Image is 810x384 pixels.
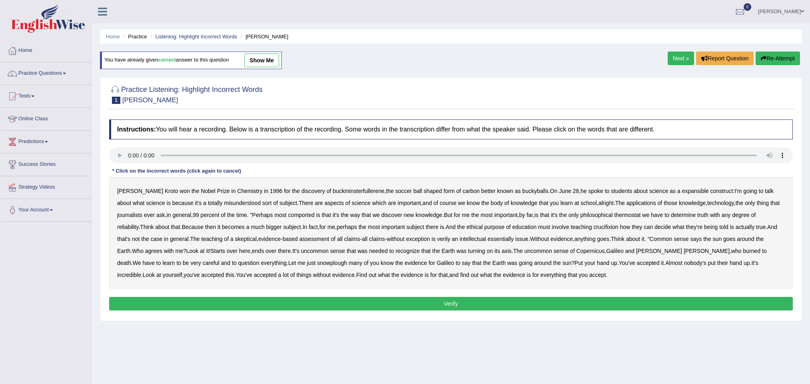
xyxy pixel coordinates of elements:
b: alright [599,200,614,206]
b: around [737,236,754,242]
b: sun [713,236,722,242]
b: sense [674,236,688,242]
b: better [481,188,496,194]
b: important [381,224,405,230]
b: 99 [193,212,199,218]
b: death [117,260,131,266]
b: told [719,224,728,230]
b: teaching [202,236,223,242]
b: The [190,236,200,242]
b: here [239,248,250,254]
b: are [388,200,396,206]
b: is [431,236,435,242]
b: that [171,224,180,230]
b: important [494,212,517,218]
b: misunderstood [224,200,261,206]
b: of [751,212,756,218]
b: ball [413,188,422,194]
b: Common [650,236,672,242]
b: science [649,188,668,194]
b: time [236,212,247,218]
b: truth [697,212,708,218]
b: actually [736,224,754,230]
b: the [341,212,349,218]
b: On [550,188,558,194]
b: The [513,248,523,254]
b: any [722,212,731,218]
h2: Practice Listening: Highlight Incorrect Words [109,84,263,104]
b: [PERSON_NAME] [684,248,730,254]
b: 1996 [270,188,282,194]
b: a [203,200,206,206]
b: the [481,200,489,206]
b: true [756,224,766,230]
b: for [319,224,326,230]
b: it [206,248,209,254]
b: recognize [395,248,420,254]
b: is [730,224,734,230]
b: verily [437,236,451,242]
b: the [703,236,711,242]
b: exception [406,236,430,242]
b: soccer [395,188,412,194]
b: it's [195,200,202,206]
b: general [173,212,192,218]
b: then [205,224,216,230]
b: Instructions: [117,126,156,133]
b: that [322,212,331,218]
a: Home [0,40,92,60]
b: becomes [222,224,245,230]
b: purpose [484,224,505,230]
b: there [278,248,291,254]
a: show me [244,54,279,67]
b: only [745,200,755,206]
b: of [345,200,350,206]
b: It's [292,248,299,254]
b: the [457,224,465,230]
a: Home [106,34,120,40]
b: June [559,188,571,194]
div: , . , : . , , . , , , , . " . , , . . . , , . . . , - - - . , . . " . ? ! , . . , , . . ? . . . .... [109,177,793,289]
b: sense [330,248,345,254]
b: Without [530,236,549,242]
b: comported [288,212,315,218]
b: agrees [145,248,162,254]
b: me [327,224,335,230]
b: intellectual [460,236,486,242]
b: buckyballs [522,188,548,194]
b: to [762,248,767,254]
b: body [491,200,503,206]
b: those [664,200,677,206]
h4: You will hear a recording. Below is a transcription of the recording. Some words in the transcrip... [109,119,793,139]
a: Next » [668,52,694,65]
b: And [446,224,456,230]
b: There [299,200,313,206]
b: of [221,212,225,218]
b: they [632,224,642,230]
b: can [644,224,653,230]
b: essentially [488,236,514,242]
b: Because [182,224,203,230]
b: science [146,200,165,206]
a: Online Class [0,108,92,128]
b: you [550,200,559,206]
b: spoke [588,188,603,194]
b: involve [552,224,569,230]
b: discover [381,212,402,218]
b: that [540,212,549,218]
b: they're [686,224,703,230]
b: degree [732,212,750,218]
b: evidence [258,236,281,242]
b: which [372,200,387,206]
b: have [651,212,663,218]
b: the [471,212,479,218]
li: [PERSON_NAME] [239,33,288,40]
b: of [456,188,461,194]
b: crucifixion [593,224,618,230]
b: Kroto [165,188,178,194]
a: Your Account [0,199,92,219]
b: the [359,224,366,230]
b: claims [369,236,385,242]
b: science [351,200,370,206]
b: far [527,212,533,218]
